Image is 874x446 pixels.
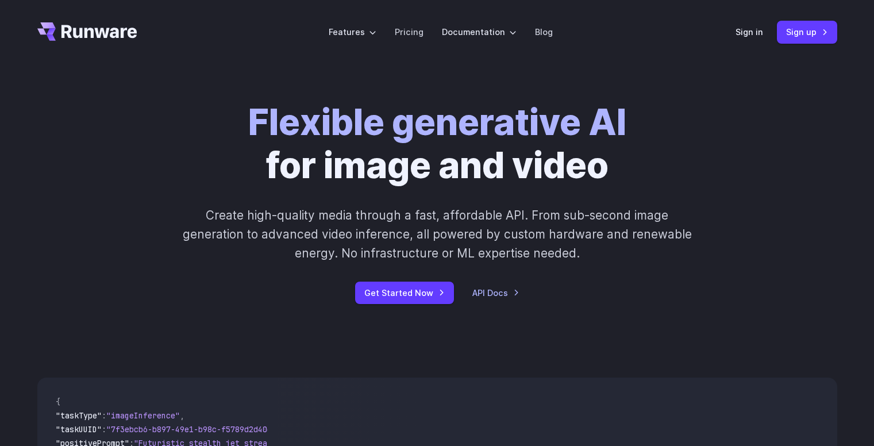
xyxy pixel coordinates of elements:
span: { [56,397,60,407]
span: "imageInference" [106,410,180,421]
h1: for image and video [248,101,626,187]
a: Pricing [395,25,423,39]
span: , [180,410,184,421]
a: Blog [535,25,553,39]
span: "taskUUID" [56,424,102,435]
label: Documentation [442,25,517,39]
span: "7f3ebcb6-b897-49e1-b98c-f5789d2d40d7" [106,424,281,435]
a: Sign in [736,25,763,39]
a: API Docs [472,286,519,299]
label: Features [329,25,376,39]
a: Sign up [777,21,837,43]
strong: Flexible generative AI [248,101,626,144]
span: : [102,410,106,421]
a: Go to / [37,22,137,41]
span: "taskType" [56,410,102,421]
p: Create high-quality media through a fast, affordable API. From sub-second image generation to adv... [181,206,693,263]
a: Get Started Now [355,282,454,304]
span: : [102,424,106,435]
